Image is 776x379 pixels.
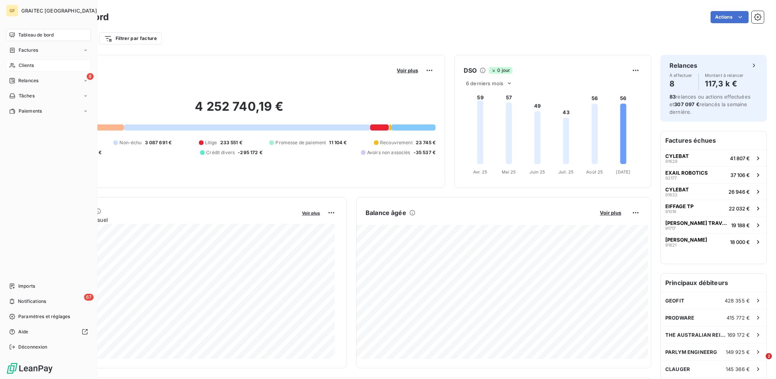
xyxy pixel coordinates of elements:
span: 3 087 691 € [145,139,172,146]
button: Voir plus [394,67,420,74]
button: [PERSON_NAME] TRAVAUX PRESSION9171719 188 € [661,217,766,233]
span: 233 551 € [220,139,242,146]
span: CYLEBAT [665,153,689,159]
span: 2 [766,353,772,359]
span: Tableau de bord [18,32,54,38]
span: 6 derniers mois [466,80,503,86]
span: 91018 [665,209,676,214]
span: Voir plus [600,210,621,216]
span: [PERSON_NAME] [665,237,707,243]
button: Filtrer par facture [99,32,162,45]
span: -295 172 € [238,149,262,156]
span: 19 188 € [731,222,750,228]
span: 145 366 € [726,366,750,372]
h6: Principaux débiteurs [661,274,766,292]
span: 91629 [665,159,677,164]
tspan: Juin 25 [530,169,545,175]
span: 307 097 € [674,101,699,107]
span: CLAUGER [665,366,690,372]
tspan: Mai 25 [502,169,516,175]
span: GEOFIT [665,298,684,304]
h2: 4 252 740,19 € [43,99,436,122]
h6: Relances [669,61,697,70]
button: CYLEBAT9162941 807 € [661,150,766,166]
span: [PERSON_NAME] TRAVAUX PRESSION [665,220,728,226]
tspan: Juil. 25 [558,169,574,175]
span: Avoirs non associés [367,149,410,156]
span: Paramètres et réglages [18,313,70,320]
span: Notifications [18,298,46,305]
span: Recouvrement [380,139,413,146]
span: PRODWARE [665,315,694,321]
h6: Balance âgée [366,208,406,217]
span: Voir plus [397,67,418,73]
span: 11 104 € [329,139,347,146]
span: Litige [205,139,217,146]
span: Voir plus [302,210,320,216]
span: Promesse de paiement [275,139,326,146]
span: 41 807 € [730,155,750,161]
span: À effectuer [669,73,692,78]
button: Voir plus [300,209,322,216]
span: 91717 [665,226,676,231]
span: 92177 [665,176,677,180]
span: 18 000 € [730,239,750,245]
span: 415 772 € [727,315,750,321]
span: 37 106 € [730,172,750,178]
span: relances ou actions effectuées et relancés la semaine dernière. [669,94,751,115]
span: 22 032 € [729,205,750,212]
span: Clients [19,62,34,69]
h6: DSO [464,66,477,75]
button: EXAIL ROBOTICS9217737 106 € [661,166,766,183]
span: Aide [18,328,29,335]
span: Tâches [19,92,35,99]
button: CYLEBAT9163226 946 € [661,183,766,200]
span: 91632 [665,193,677,197]
span: GRAITEC [GEOGRAPHIC_DATA] [21,8,97,14]
button: [PERSON_NAME]9182118 000 € [661,233,766,250]
span: 8 [87,73,94,80]
tspan: Avr. 25 [473,169,487,175]
h4: 117,3 k € [705,78,744,90]
span: Non-échu [119,139,142,146]
h4: 8 [669,78,692,90]
button: Actions [711,11,749,23]
h6: Factures échues [661,131,766,150]
span: Chiffre d'affaires mensuel [43,216,297,224]
span: 428 355 € [725,298,750,304]
span: 23 745 € [416,139,436,146]
img: Logo LeanPay [6,362,53,374]
span: PARLYM ENGINEERG [665,349,717,355]
span: 0 jour [489,67,512,74]
span: Déconnexion [18,344,48,350]
tspan: Août 25 [586,169,603,175]
span: Relances [18,77,38,84]
span: CYLEBAT [665,186,689,193]
tspan: [DATE] [616,169,630,175]
span: EXAIL ROBOTICS [665,170,708,176]
span: THE AUSTRALIAN REINFORCING COMPANY [665,332,727,338]
button: Voir plus [598,209,623,216]
span: Paiements [19,108,42,115]
span: 67 [84,294,94,301]
a: Aide [6,326,91,338]
span: 169 172 € [727,332,750,338]
button: EIFFAGE TP9101822 032 € [661,200,766,217]
span: 26 946 € [728,189,750,195]
iframe: Intercom live chat [750,353,768,371]
span: 149 925 € [726,349,750,355]
span: Imports [18,283,35,290]
div: GF [6,5,18,17]
span: Factures [19,47,38,54]
span: Crédit divers [206,149,235,156]
span: Montant à relancer [705,73,744,78]
span: 91821 [665,243,676,247]
span: -35 537 € [413,149,436,156]
span: EIFFAGE TP [665,203,693,209]
span: 83 [669,94,676,100]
